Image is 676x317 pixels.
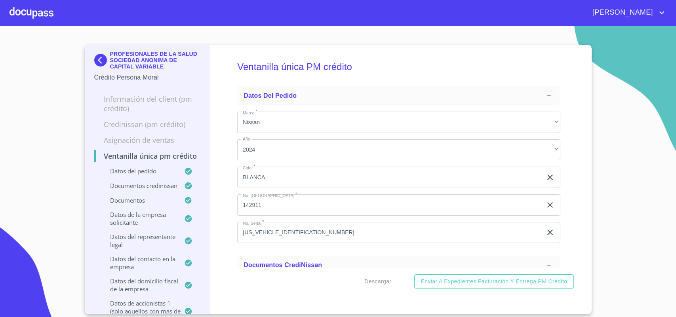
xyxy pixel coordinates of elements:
p: PROFESIONALES DE LA SALUD SOCIEDAD ANONIMA DE CAPITAL VARIABLE [110,51,201,70]
p: Información del Client (PM crédito) [94,94,201,113]
button: Enviar a Expedientes Facturación y Entrega PM crédito [414,274,573,289]
p: Crédito Persona Moral [94,73,201,82]
h5: Ventanilla única PM crédito [237,51,560,83]
div: Nissan [237,112,560,133]
p: Datos del pedido [94,167,185,175]
p: Datos de la empresa solicitante [94,211,185,226]
p: Documentos [94,196,185,204]
p: Datos del contacto en la empresa [94,255,185,271]
p: Datos del representante legal [94,233,185,249]
button: clear input [545,173,555,182]
span: [PERSON_NAME] [587,6,657,19]
p: Documentos CrediNissan [94,182,185,190]
span: Descargar [364,277,391,287]
p: Ventanilla única PM crédito [94,151,201,161]
div: Datos del pedido [237,86,560,105]
button: Descargar [361,274,394,289]
button: clear input [545,200,555,210]
p: Asignación de Ventas [94,135,201,145]
p: Datos del domicilio fiscal de la empresa [94,277,185,293]
button: account of current user [587,6,666,19]
span: Datos del pedido [244,92,297,99]
button: clear input [545,228,555,237]
span: Enviar a Expedientes Facturación y Entrega PM crédito [421,277,567,287]
span: Documentos CrediNissan [244,262,322,268]
div: PROFESIONALES DE LA SALUD SOCIEDAD ANONIMA DE CAPITAL VARIABLE [94,51,201,73]
div: Documentos CrediNissan [237,256,560,275]
div: 2024 [237,139,560,161]
img: Docupass spot blue [94,54,110,66]
p: Credinissan (PM crédito) [94,120,201,129]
